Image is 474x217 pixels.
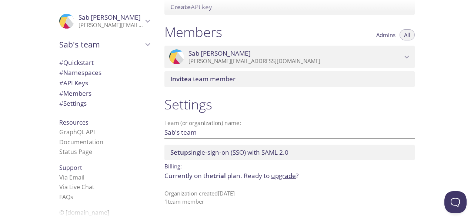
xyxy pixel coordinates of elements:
a: Via Email [59,173,84,181]
div: Sab lam [164,46,415,69]
span: # [59,79,63,87]
span: Settings [59,99,87,108]
h1: Settings [164,96,415,113]
p: [PERSON_NAME][EMAIL_ADDRESS][DOMAIN_NAME] [79,22,143,29]
a: upgrade [271,171,296,180]
span: Sab [PERSON_NAME] [188,49,251,57]
span: Sab's team [59,39,143,50]
a: Status Page [59,148,92,156]
span: # [59,68,63,77]
div: Invite a team member [164,71,415,87]
span: Ready to ? [244,171,298,180]
a: Via Live Chat [59,183,94,191]
span: a team member [170,75,236,83]
h1: Members [164,24,222,40]
div: Namespaces [53,68,156,78]
div: Sab lam [53,9,156,33]
a: FAQ [59,193,73,201]
span: # [59,89,63,98]
div: Setup SSO [164,145,415,160]
div: Quickstart [53,57,156,68]
p: Billing: [164,160,415,171]
label: Team (or organization) name: [164,120,241,126]
p: [PERSON_NAME][EMAIL_ADDRESS][DOMAIN_NAME] [188,57,402,65]
div: Sab's team [53,35,156,54]
a: GraphQL API [59,128,95,136]
iframe: Help Scout Beacon - Open [444,191,467,213]
span: # [59,58,63,67]
div: Members [53,88,156,99]
span: API Keys [59,79,88,87]
span: Sab [PERSON_NAME] [79,13,141,22]
div: Team Settings [53,98,156,109]
span: # [59,99,63,108]
span: Members [59,89,91,98]
span: Resources [59,118,89,126]
span: s [70,193,73,201]
span: Setup [170,148,188,157]
span: single-sign-on (SSO) with SAML 2.0 [170,148,288,157]
p: Organization created [DATE] 1 team member [164,190,415,206]
div: API Keys [53,78,156,88]
span: trial [213,171,226,180]
span: Invite [170,75,188,83]
span: Support [59,164,82,172]
span: Quickstart [59,58,94,67]
span: Namespaces [59,68,101,77]
button: All [400,29,415,40]
button: Admins [372,29,400,40]
p: Currently on the plan. [164,171,415,181]
a: Documentation [59,138,103,146]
